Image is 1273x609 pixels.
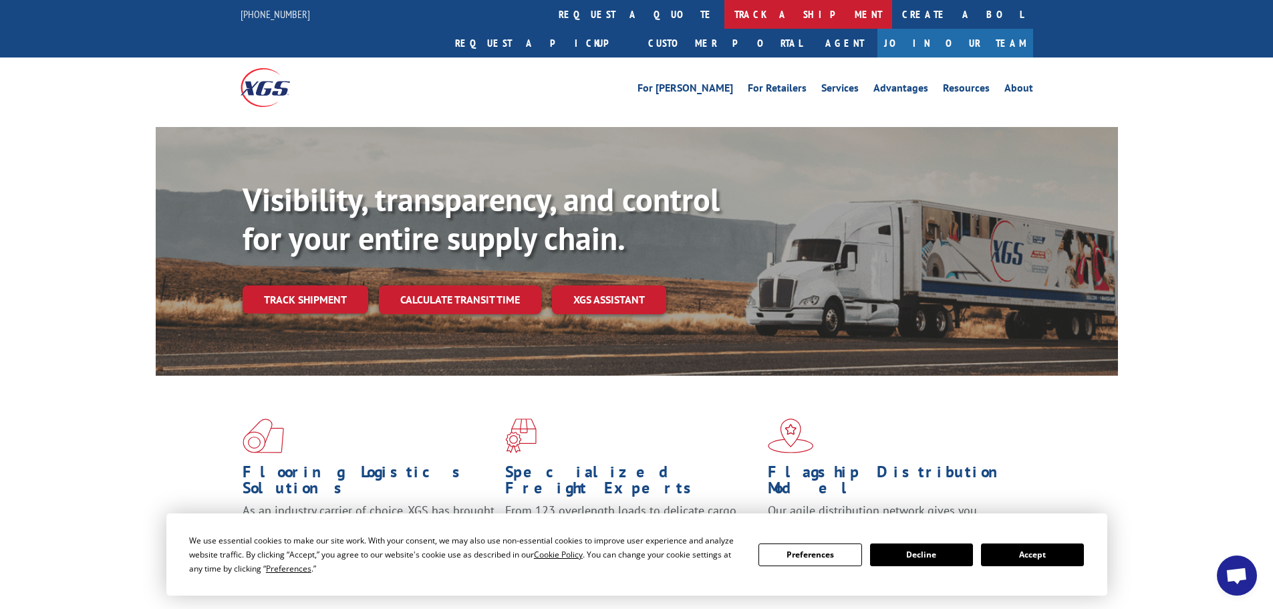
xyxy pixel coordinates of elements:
[379,285,541,314] a: Calculate transit time
[243,178,720,259] b: Visibility, transparency, and control for your entire supply chain.
[768,464,1020,503] h1: Flagship Distribution Model
[638,83,733,98] a: For [PERSON_NAME]
[768,418,814,453] img: xgs-icon-flagship-distribution-model-red
[189,533,742,576] div: We use essential cookies to make our site work. With your consent, we may also use non-essential ...
[748,83,807,98] a: For Retailers
[266,563,311,574] span: Preferences
[166,513,1107,596] div: Cookie Consent Prompt
[505,464,758,503] h1: Specialized Freight Experts
[758,543,861,566] button: Preferences
[877,29,1033,57] a: Join Our Team
[638,29,812,57] a: Customer Portal
[243,464,495,503] h1: Flooring Logistics Solutions
[445,29,638,57] a: Request a pickup
[870,543,973,566] button: Decline
[981,543,1084,566] button: Accept
[552,285,666,314] a: XGS ASSISTANT
[241,7,310,21] a: [PHONE_NUMBER]
[812,29,877,57] a: Agent
[943,83,990,98] a: Resources
[1217,556,1257,596] div: Open chat
[243,285,368,314] a: Track shipment
[821,83,859,98] a: Services
[534,549,583,560] span: Cookie Policy
[243,418,284,453] img: xgs-icon-total-supply-chain-intelligence-red
[1004,83,1033,98] a: About
[505,503,758,562] p: From 123 overlength loads to delicate cargo, our experienced staff knows the best way to move you...
[768,503,1014,534] span: Our agile distribution network gives you nationwide inventory management on demand.
[243,503,494,550] span: As an industry carrier of choice, XGS has brought innovation and dedication to flooring logistics...
[873,83,928,98] a: Advantages
[505,418,537,453] img: xgs-icon-focused-on-flooring-red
